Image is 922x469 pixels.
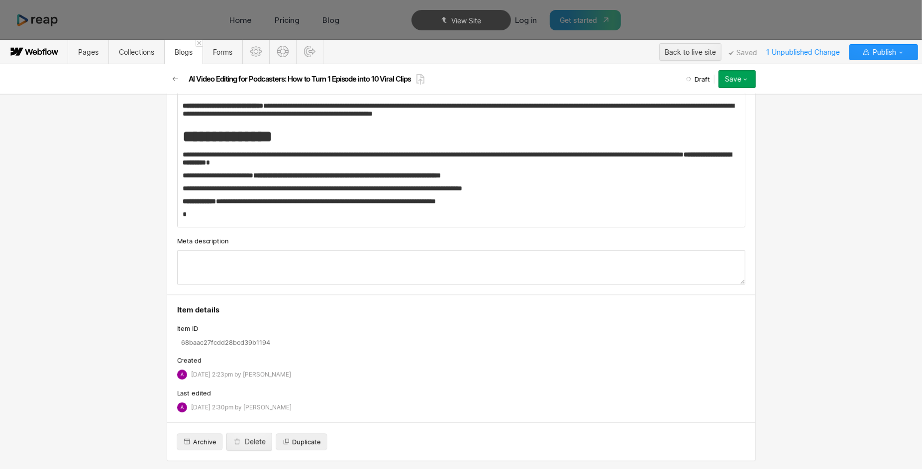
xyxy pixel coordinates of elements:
[849,44,918,60] button: Publish
[193,437,216,446] span: Archive
[181,338,270,347] span: 68baac27fcdd28bcd39b1194
[245,438,266,446] div: Delete
[175,48,193,56] span: Blogs
[659,43,721,61] button: Back to live site
[177,388,211,397] span: Last edited
[119,48,154,56] span: Collections
[213,48,232,56] span: Forms
[762,44,844,60] span: 1 Unpublished Change
[191,404,292,411] div: [DATE] 2:30pm by [PERSON_NAME]
[695,75,710,84] span: Draft
[665,45,716,60] div: Back to live site
[292,437,321,446] span: Duplicate
[177,236,229,245] span: Meta description
[871,45,896,60] span: Publish
[177,324,198,333] span: Item ID
[191,371,291,378] div: [DATE] 2:23pm by [PERSON_NAME]
[177,434,222,450] button: Archive
[78,48,99,56] span: Pages
[177,305,745,315] h4: Item details
[226,433,272,451] button: Delete
[729,51,757,56] span: Saved
[177,356,202,365] span: Created
[189,74,411,84] h2: AI Video Editing for Podcasters: How to Turn 1 Episode into 10 Viral Clips
[718,70,756,88] button: Save
[725,75,741,83] div: Save
[276,434,327,450] button: Duplicate
[451,16,481,25] span: View Site
[196,40,203,47] a: Close 'Blogs' tab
